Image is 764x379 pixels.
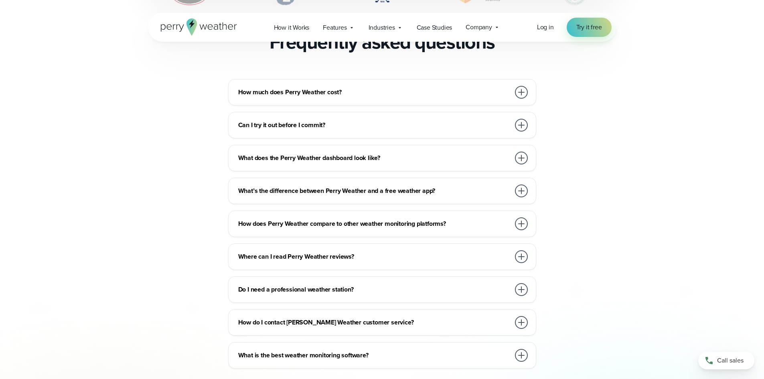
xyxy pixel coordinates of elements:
a: Try it free [567,18,612,37]
h2: Frequently asked questions [270,31,495,53]
h3: How do I contact [PERSON_NAME] Weather customer service? [238,318,510,327]
h3: Do I need a professional weather station? [238,285,510,294]
a: Log in [537,22,554,32]
span: How it Works [274,23,310,32]
span: Call sales [717,356,744,365]
a: Call sales [698,352,754,369]
span: Company [466,22,492,32]
h3: What does the Perry Weather dashboard look like? [238,153,510,163]
h3: How does Perry Weather compare to other weather monitoring platforms? [238,219,510,229]
span: Case Studies [417,23,452,32]
span: Industries [369,23,395,32]
h3: How much does Perry Weather cost? [238,87,510,97]
span: Try it free [576,22,602,32]
span: Features [323,23,347,32]
h3: What is the best weather monitoring software? [238,351,510,360]
h3: Where can I read Perry Weather reviews? [238,252,510,261]
a: How it Works [267,19,316,36]
h3: What’s the difference between Perry Weather and a free weather app? [238,186,510,196]
a: Case Studies [410,19,459,36]
h3: Can I try it out before I commit? [238,120,510,130]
